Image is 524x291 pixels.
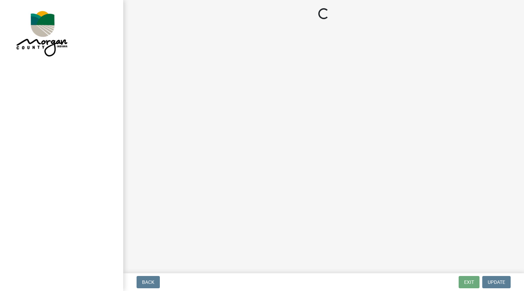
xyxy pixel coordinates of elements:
[488,279,505,285] span: Update
[137,276,160,288] button: Back
[14,7,69,58] img: Morgan County, Indiana
[459,276,480,288] button: Exit
[142,279,154,285] span: Back
[482,276,511,288] button: Update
